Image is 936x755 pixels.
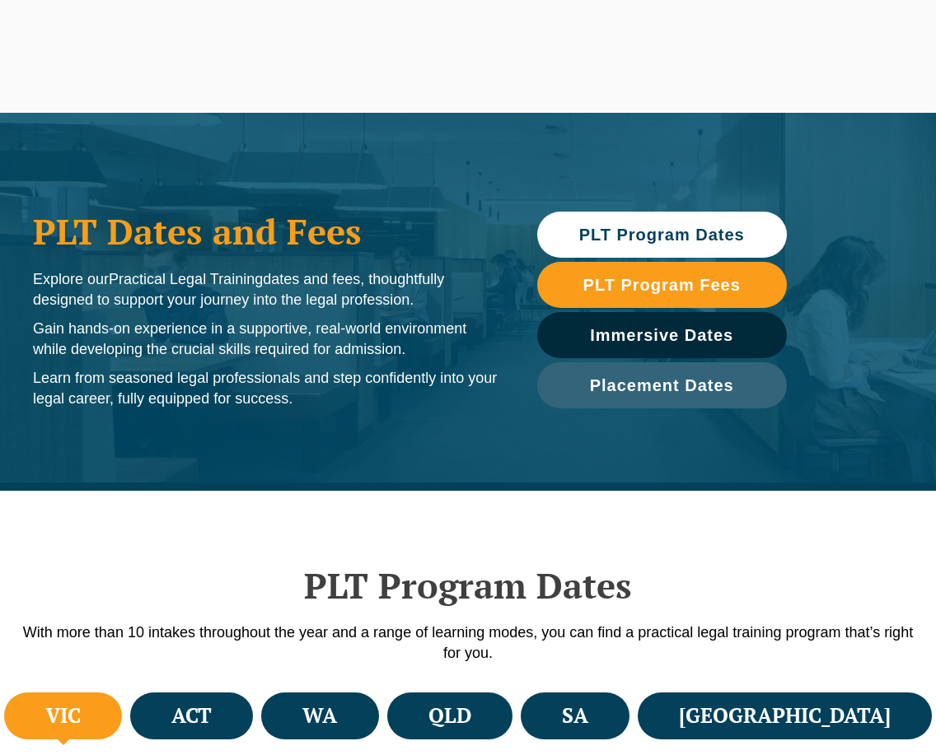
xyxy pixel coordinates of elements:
[537,362,787,408] a: Placement Dates
[33,269,504,310] p: Explore our dates and fees, thoughtfully designed to support your journey into the legal profession.
[590,377,734,394] span: Placement Dates
[537,262,787,308] a: PLT Program Fees
[33,211,504,252] h1: PLT Dates and Fees
[428,702,471,729] h4: QLD
[562,702,588,729] h4: SA
[45,702,81,729] h4: VIC
[537,212,787,258] a: PLT Program Dates
[16,622,920,664] p: With more than 10 intakes throughout the year and a range of learning modes, you can find a pract...
[171,702,212,729] h4: ACT
[579,226,745,243] span: PLT Program Dates
[33,368,504,409] p: Learn from seasoned legal professionals and step confidently into your legal career, fully equipp...
[679,702,891,729] h4: [GEOGRAPHIC_DATA]
[537,312,787,358] a: Immersive Dates
[590,327,733,343] span: Immersive Dates
[33,319,504,360] p: Gain hands-on experience in a supportive, real-world environment while developing the crucial ski...
[583,277,741,293] span: PLT Program Fees
[109,271,263,287] span: Practical Legal Training
[302,702,337,729] h4: WA
[16,565,920,606] h2: PLT Program Dates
